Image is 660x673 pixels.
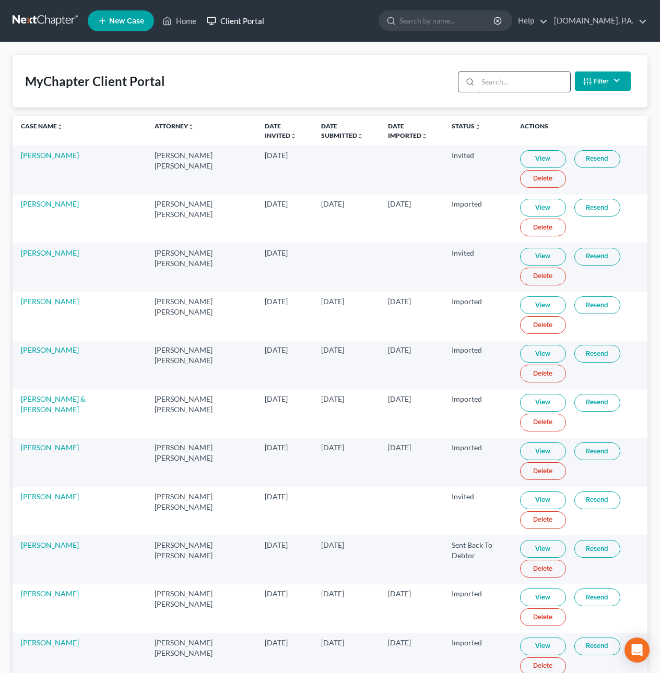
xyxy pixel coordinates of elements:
i: unfold_more [290,133,297,139]
a: Client Portal [202,11,269,30]
span: [DATE] [388,443,411,452]
a: View [520,296,566,314]
td: [PERSON_NAME] [PERSON_NAME] [146,195,256,243]
span: [DATE] [388,199,411,208]
td: [PERSON_NAME] [PERSON_NAME] [146,146,256,194]
a: View [520,588,566,606]
button: Filter [575,71,631,91]
td: Imported [443,389,512,438]
a: [PERSON_NAME] [21,345,79,354]
a: [PERSON_NAME] [21,589,79,598]
td: Imported [443,341,512,389]
a: Delete [520,365,566,382]
span: [DATE] [388,638,411,647]
a: Date Submittedunfold_more [321,122,363,139]
a: Resend [574,442,620,460]
a: View [520,199,566,217]
a: Case Nameunfold_more [21,122,63,130]
div: MyChapter Client Portal [25,73,165,90]
a: [DOMAIN_NAME], P.A. [549,11,647,30]
span: [DATE] [321,589,344,598]
span: [DATE] [265,394,288,403]
a: View [520,442,566,460]
a: Delete [520,219,566,236]
a: Delete [520,560,566,578]
i: unfold_more [188,124,194,130]
td: [PERSON_NAME] [PERSON_NAME] [146,292,256,340]
a: Delete [520,316,566,334]
span: New Case [109,17,144,25]
a: View [520,491,566,509]
td: [PERSON_NAME] [PERSON_NAME] [146,535,256,584]
span: [DATE] [265,638,288,647]
span: [DATE] [265,589,288,598]
a: Home [157,11,202,30]
span: [DATE] [388,589,411,598]
td: [PERSON_NAME] [PERSON_NAME] [146,487,256,535]
a: View [520,345,566,363]
span: [DATE] [265,492,288,501]
a: Delete [520,511,566,529]
a: Resend [574,248,620,266]
th: Actions [512,116,647,146]
td: Imported [443,292,512,340]
a: View [520,540,566,558]
span: [DATE] [321,297,344,306]
span: [DATE] [265,199,288,208]
td: Imported [443,195,512,243]
span: [DATE] [321,540,344,549]
span: [DATE] [265,151,288,160]
td: [PERSON_NAME] [PERSON_NAME] [146,438,256,487]
div: Open Intercom Messenger [624,638,650,663]
a: [PERSON_NAME] [21,151,79,160]
span: [DATE] [321,443,344,452]
span: [DATE] [265,345,288,354]
a: Delete [520,608,566,626]
a: Delete [520,170,566,188]
td: Invited [443,487,512,535]
a: View [520,150,566,168]
td: Imported [443,438,512,487]
i: unfold_more [57,124,63,130]
span: [DATE] [388,394,411,403]
td: Imported [443,584,512,633]
i: unfold_more [475,124,481,130]
a: Statusunfold_more [452,122,481,130]
span: [DATE] [388,345,411,354]
span: [DATE] [321,394,344,403]
td: [PERSON_NAME] [PERSON_NAME] [146,341,256,389]
span: [DATE] [388,297,411,306]
a: Attorneyunfold_more [155,122,194,130]
td: Sent Back To Debtor [443,535,512,584]
input: Search by name... [399,11,495,30]
span: [DATE] [265,248,288,257]
a: [PERSON_NAME] [21,443,79,452]
a: Resend [574,588,620,606]
a: Resend [574,296,620,314]
i: unfold_more [357,133,363,139]
a: Resend [574,638,620,655]
a: [PERSON_NAME] [21,540,79,549]
a: Delete [520,414,566,431]
td: [PERSON_NAME] [PERSON_NAME] [146,389,256,438]
span: [DATE] [265,540,288,549]
a: Resend [574,540,620,558]
td: [PERSON_NAME] [PERSON_NAME] [146,243,256,292]
a: Delete [520,462,566,480]
a: Help [513,11,548,30]
a: Date Importedunfold_more [388,122,428,139]
td: Invited [443,146,512,194]
span: [DATE] [265,297,288,306]
a: [PERSON_NAME] [21,248,79,257]
a: Date Invitedunfold_more [265,122,297,139]
span: [DATE] [321,199,344,208]
a: [PERSON_NAME] & [PERSON_NAME] [21,394,86,414]
i: unfold_more [421,133,428,139]
a: Resend [574,150,620,168]
td: [PERSON_NAME] [PERSON_NAME] [146,584,256,633]
td: Invited [443,243,512,292]
a: [PERSON_NAME] [21,297,79,306]
input: Search... [478,72,570,92]
a: View [520,638,566,655]
span: [DATE] [321,345,344,354]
